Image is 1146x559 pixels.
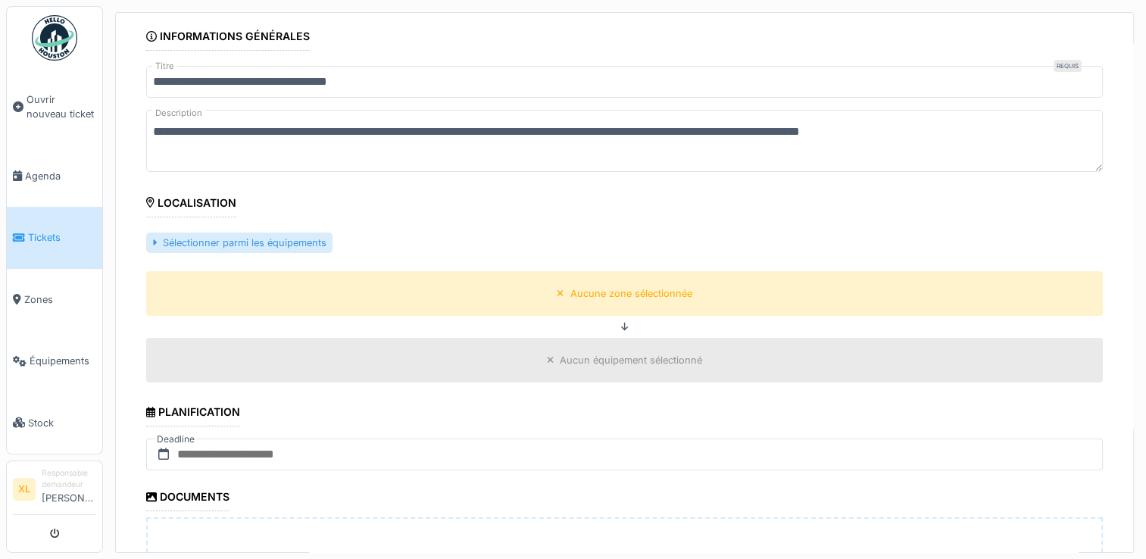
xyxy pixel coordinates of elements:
div: Informations générales [146,25,310,51]
span: Ouvrir nouveau ticket [27,92,96,121]
div: Aucune zone sélectionnée [570,286,692,301]
a: Zones [7,269,102,330]
div: Planification [146,401,240,426]
span: Stock [28,416,96,430]
div: Requis [1054,60,1082,72]
label: Deadline [155,431,196,448]
span: Tickets [28,230,96,245]
a: Agenda [7,145,102,207]
a: XL Responsable demandeur[PERSON_NAME] [13,467,96,515]
label: Description [152,104,205,123]
span: Agenda [25,169,96,183]
div: Documents [146,486,230,511]
a: Tickets [7,207,102,268]
div: Responsable demandeur [42,467,96,491]
a: Équipements [7,330,102,392]
div: Localisation [146,192,236,217]
label: Titre [152,60,177,73]
li: [PERSON_NAME] [42,467,96,511]
div: Sélectionner parmi les équipements [146,233,333,253]
img: Badge_color-CXgf-gQk.svg [32,15,77,61]
span: Équipements [30,354,96,368]
span: Zones [24,292,96,307]
div: Aucun équipement sélectionné [560,353,702,367]
a: Ouvrir nouveau ticket [7,69,102,145]
a: Stock [7,392,102,453]
li: XL [13,478,36,501]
